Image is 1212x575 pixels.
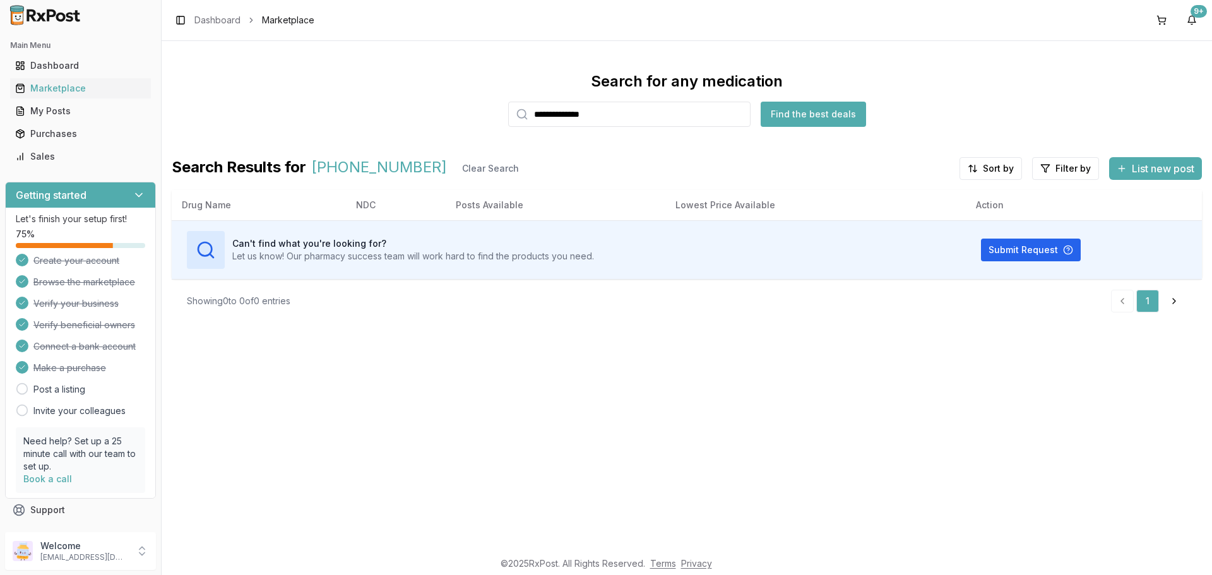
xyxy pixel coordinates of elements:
span: Connect a bank account [33,340,136,353]
span: Feedback [30,526,73,539]
span: Sort by [983,162,1014,175]
button: Dashboard [5,56,156,76]
div: Sales [15,150,146,163]
button: Filter by [1032,157,1099,180]
span: Create your account [33,254,119,267]
div: Dashboard [15,59,146,72]
button: 9+ [1182,10,1202,30]
span: Filter by [1055,162,1091,175]
a: Dashboard [194,14,241,27]
nav: pagination [1111,290,1187,312]
a: Dashboard [10,54,151,77]
a: Marketplace [10,77,151,100]
div: Purchases [15,127,146,140]
th: Lowest Price Available [665,190,966,220]
span: Verify your business [33,297,119,310]
p: Let us know! Our pharmacy success team will work hard to find the products you need. [232,250,594,263]
span: Verify beneficial owners [33,319,135,331]
th: Action [966,190,1202,220]
button: Sort by [959,157,1022,180]
img: RxPost Logo [5,5,86,25]
a: Sales [10,145,151,168]
a: Terms [650,558,676,569]
button: Submit Request [981,239,1081,261]
a: Purchases [10,122,151,145]
span: Browse the marketplace [33,276,135,288]
h3: Can't find what you're looking for? [232,237,594,250]
span: Make a purchase [33,362,106,374]
div: 9+ [1191,5,1207,18]
div: Showing 0 to 0 of 0 entries [187,295,290,307]
span: Search Results for [172,157,306,180]
th: Drug Name [172,190,346,220]
iframe: Intercom live chat [1169,532,1199,562]
a: Post a listing [33,383,85,396]
span: List new post [1132,161,1194,176]
button: Find the best deals [761,102,866,127]
a: Book a call [23,473,72,484]
div: Search for any medication [591,71,783,92]
a: My Posts [10,100,151,122]
p: Welcome [40,540,128,552]
span: Marketplace [262,14,314,27]
h3: Getting started [16,187,86,203]
span: [PHONE_NUMBER] [311,157,447,180]
div: My Posts [15,105,146,117]
div: Marketplace [15,82,146,95]
nav: breadcrumb [194,14,314,27]
a: Privacy [681,558,712,569]
a: 1 [1136,290,1159,312]
button: My Posts [5,101,156,121]
th: NDC [346,190,446,220]
button: Sales [5,146,156,167]
button: Purchases [5,124,156,144]
p: [EMAIL_ADDRESS][DOMAIN_NAME] [40,552,128,562]
p: Need help? Set up a 25 minute call with our team to set up. [23,435,138,473]
th: Posts Available [446,190,665,220]
h2: Main Menu [10,40,151,50]
span: 75 % [16,228,35,240]
a: Go to next page [1161,290,1187,312]
p: Let's finish your setup first! [16,213,145,225]
button: List new post [1109,157,1202,180]
button: Marketplace [5,78,156,98]
img: User avatar [13,541,33,561]
button: Feedback [5,521,156,544]
button: Support [5,499,156,521]
button: Clear Search [452,157,529,180]
a: List new post [1109,163,1202,176]
a: Invite your colleagues [33,405,126,417]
